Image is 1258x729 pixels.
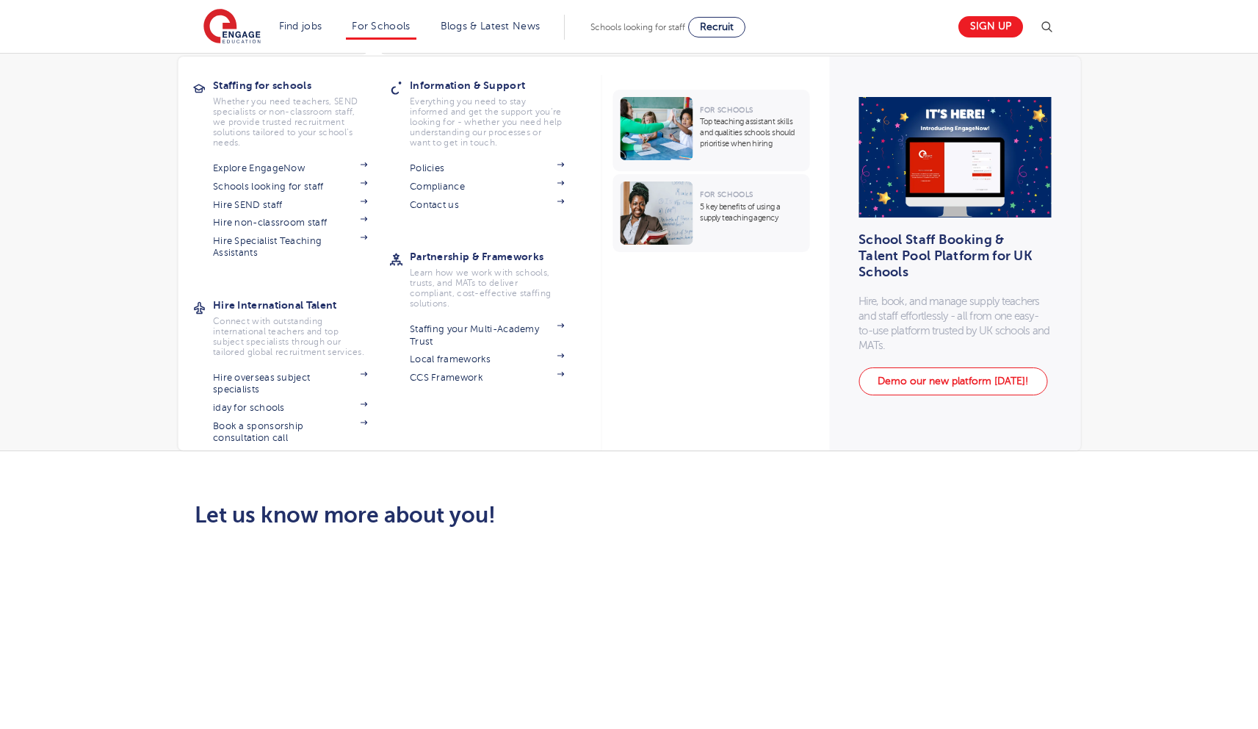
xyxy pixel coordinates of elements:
h3: Hire International Talent [213,295,389,315]
a: Staffing your Multi-Academy Trust [410,323,564,348]
a: Contact us [410,199,564,211]
a: Policies [410,162,564,174]
span: For Schools [700,106,753,114]
span: For Schools [700,190,753,198]
h3: Information & Support [410,75,586,96]
p: Top teaching assistant skills and qualities schools should prioritise when hiring [700,116,802,149]
p: Learn how we work with schools, trusts, and MATs to deliver compliant, cost-effective staffing so... [410,267,564,309]
a: Find jobs [279,21,322,32]
p: Everything you need to stay informed and get the support you’re looking for - whether you need he... [410,96,564,148]
a: For SchoolsTop teaching assistant skills and qualities schools should prioritise when hiring [612,90,813,171]
a: Hire International TalentConnect with outstanding international teachers and top subject speciali... [213,295,389,357]
a: Hire Specialist Teaching Assistants [213,235,367,259]
a: Recruit [688,17,745,37]
a: Demo our new platform [DATE]! [858,367,1047,395]
p: Whether you need teachers, SEND specialists or non-classroom staff, we provide trusted recruitmen... [213,96,367,148]
p: 5 key benefits of using a supply teaching agency [700,201,802,223]
a: Hire overseas subject specialists [213,372,367,396]
a: CCS Framework [410,372,564,384]
a: Schools looking for staff [213,181,367,193]
a: Explore EngageNow [213,162,367,174]
a: Hire SEND staff [213,199,367,211]
a: Sign up [958,16,1023,37]
a: Blogs & Latest News [441,21,541,32]
p: Connect with outstanding international teachers and top subject specialists through our tailored ... [213,316,367,357]
a: For Schools5 key benefits of using a supply teaching agency [612,174,813,252]
a: Staffing for schoolsWhether you need teachers, SEND specialists or non-classroom staff, we provid... [213,75,389,148]
h3: Partnership & Frameworks [410,246,586,267]
a: Local frameworks [410,353,564,365]
h2: Let us know more about you! [195,503,767,528]
p: Hire, book, and manage supply teachers and staff effortlessly - all from one easy-to-use platform... [858,294,1051,353]
a: Book a sponsorship consultation call [213,420,367,445]
img: Engage Education [203,9,261,46]
a: Compliance [410,181,564,193]
a: Hire non-classroom staff [213,217,367,229]
a: iday for schools [213,402,367,414]
a: Partnership & FrameworksLearn how we work with schools, trusts, and MATs to deliver compliant, co... [410,246,586,309]
a: Information & SupportEverything you need to stay informed and get the support you’re looking for ... [410,75,586,148]
h3: Staffing for schools [213,75,389,96]
h3: School Staff Booking & Talent Pool Platform for UK Schools [858,240,1041,272]
a: For Schools [352,21,410,32]
span: Recruit [700,21,734,32]
span: Schools looking for staff [590,22,685,32]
